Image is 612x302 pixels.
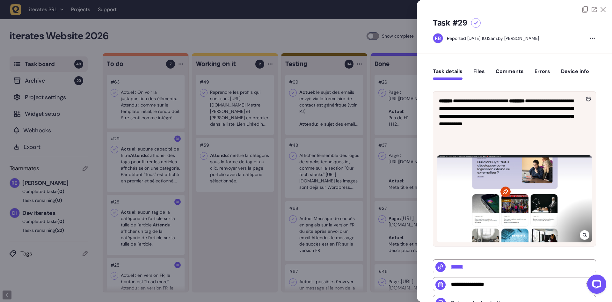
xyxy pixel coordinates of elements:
button: Task details [433,68,463,80]
div: Reported [DATE] 10.12am, [447,35,498,41]
button: Device info [561,68,589,80]
button: Errors [535,68,550,80]
button: Comments [496,68,524,80]
h5: Task #29 [433,18,467,28]
iframe: LiveChat chat widget [582,272,609,299]
button: Files [473,68,485,80]
img: Rodolphe Balay [433,33,443,43]
div: by [PERSON_NAME] [447,35,539,41]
